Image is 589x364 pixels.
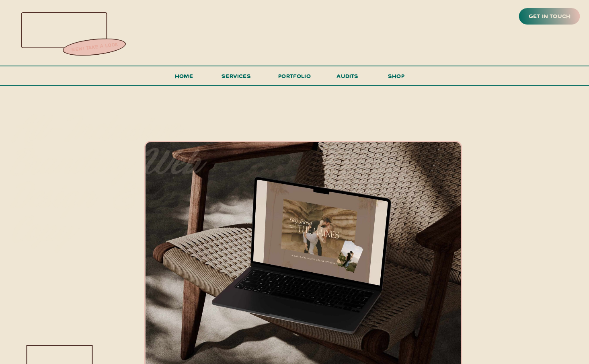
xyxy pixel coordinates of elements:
span: services [222,72,251,80]
a: get in touch [527,11,572,22]
a: new! take a look [62,39,127,56]
a: Home [172,71,197,86]
a: audits [336,71,360,85]
a: shop [377,71,416,85]
a: services [220,71,253,86]
p: All-inclusive branding, web design & copy [11,113,203,227]
a: portfolio [276,71,314,86]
